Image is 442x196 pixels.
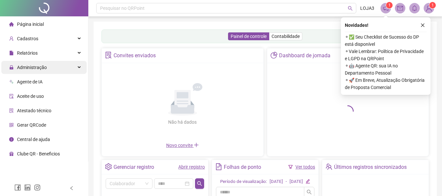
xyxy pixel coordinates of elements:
span: audit [9,94,14,98]
sup: 1 [386,2,393,9]
span: ⚬ 🚀 Em Breve, Atualização Obrigatória de Proposta Comercial [345,77,427,91]
span: lock [9,65,14,70]
span: file [9,51,14,55]
span: 1 [388,3,391,8]
span: search [307,189,312,195]
span: Painel de controle [231,34,267,39]
span: ⚬ ✅ Seu Checklist de Sucesso do DP está disponível [345,33,427,48]
span: search [197,181,202,186]
span: Central de ajuda [17,137,50,142]
span: 1 [432,3,434,8]
span: Atestado técnico [17,108,51,113]
div: Não há dados [152,118,213,126]
span: search [348,6,353,11]
span: mail [397,5,403,11]
span: loading [342,105,354,117]
div: Folhas de ponto [224,162,261,173]
div: [DATE] [270,178,283,185]
span: solution [105,52,112,59]
span: notification [383,5,389,11]
span: file-text [215,163,222,170]
span: close [420,23,425,27]
span: instagram [34,184,41,191]
span: gift [9,151,14,156]
div: Gerenciar registro [114,162,154,173]
span: Gerar QRCode [17,122,46,128]
sup: Atualize o seu contato no menu Meus Dados [429,2,436,9]
span: Contabilidade [272,34,300,39]
a: Ver todos [295,164,315,169]
span: plus [194,142,199,148]
span: setting [105,163,112,170]
span: home [9,22,14,27]
span: left [69,186,74,190]
div: [DATE] [290,178,303,185]
span: Clube QR - Beneficios [17,151,60,156]
span: Página inicial [17,22,44,27]
span: Novo convite [166,143,199,148]
span: Agente de IA [17,79,43,84]
span: solution [9,108,14,113]
span: bell [412,5,417,11]
span: Cadastros [17,36,38,41]
span: team [326,163,332,170]
span: Relatórios [17,50,38,56]
span: Novidades ! [345,22,368,29]
span: filter [288,165,293,169]
div: Dashboard de jornada [279,50,330,61]
span: ⚬ Vale Lembrar: Política de Privacidade e LGPD na QRPoint [345,48,427,62]
span: ⚬ 🤖 Agente QR: sua IA no Departamento Pessoal [345,62,427,77]
span: user-add [9,36,14,41]
span: info-circle [9,137,14,142]
span: linkedin [24,184,31,191]
span: LOJA3 [360,5,374,12]
span: pie-chart [271,52,277,59]
div: Convites enviados [114,50,156,61]
span: edit [306,179,310,183]
span: qrcode [9,123,14,127]
span: facebook [14,184,21,191]
div: - [286,178,287,185]
div: Período de visualização: [220,178,267,185]
a: Abrir registro [178,164,205,169]
span: Administração [17,65,47,70]
img: 47887 [424,3,434,13]
div: Últimos registros sincronizados [334,162,407,173]
span: Aceite de uso [17,94,44,99]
